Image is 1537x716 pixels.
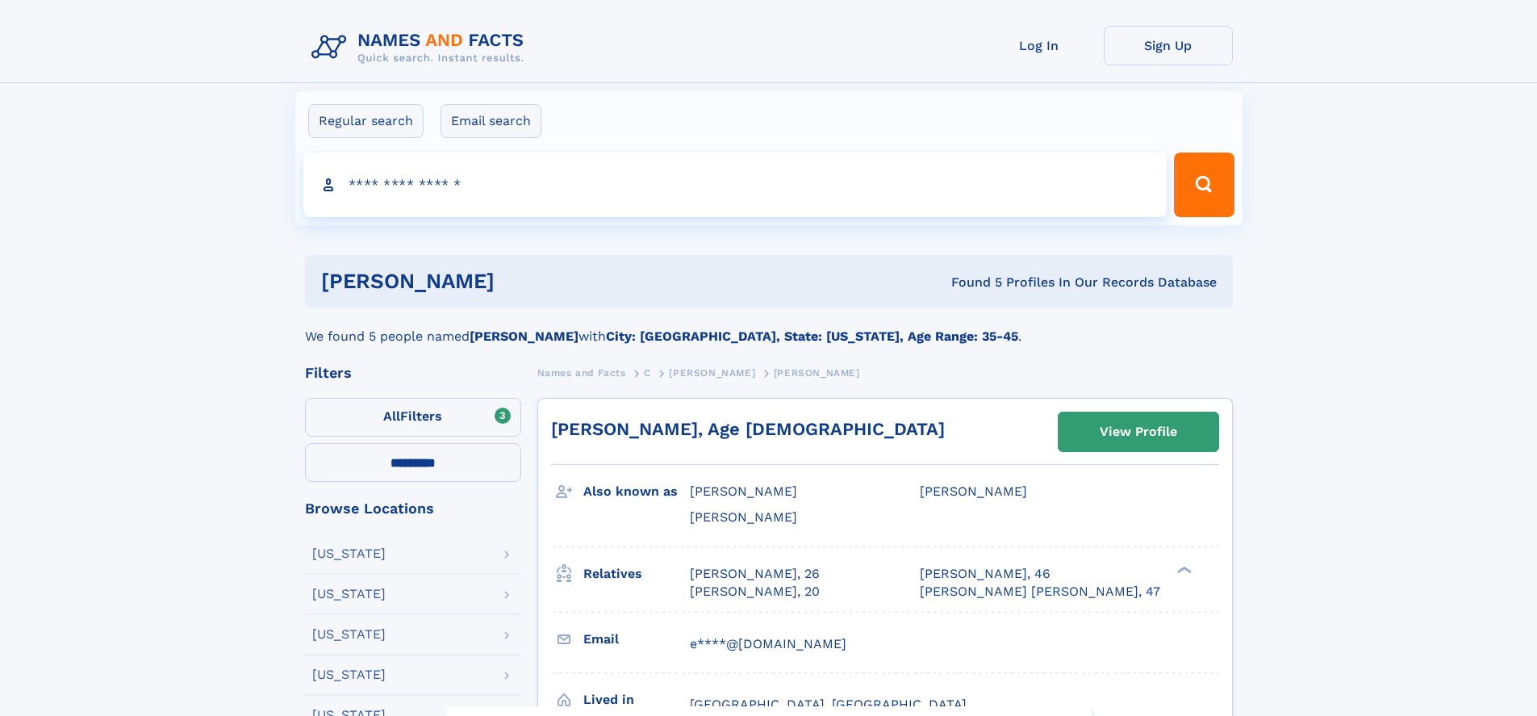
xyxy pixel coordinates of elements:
[305,501,521,516] div: Browse Locations
[470,329,578,344] b: [PERSON_NAME]
[1104,26,1233,65] a: Sign Up
[305,26,537,69] img: Logo Names and Facts
[305,366,521,380] div: Filters
[920,565,1050,583] a: [PERSON_NAME], 46
[321,271,723,291] h1: [PERSON_NAME]
[537,362,626,383] a: Names and Facts
[1174,153,1234,217] button: Search Button
[1100,413,1177,450] div: View Profile
[723,274,1217,291] div: Found 5 Profiles In Our Records Database
[644,367,651,379] span: C
[1059,412,1218,451] a: View Profile
[305,308,1233,346] div: We found 5 people named with .
[312,628,386,641] div: [US_STATE]
[690,565,820,583] a: [PERSON_NAME], 26
[669,362,755,383] a: [PERSON_NAME]
[690,697,967,712] span: [GEOGRAPHIC_DATA], [GEOGRAPHIC_DATA]
[308,104,424,138] label: Regular search
[312,668,386,681] div: [US_STATE]
[644,362,651,383] a: C
[312,547,386,560] div: [US_STATE]
[583,626,690,653] h3: Email
[920,484,1027,499] span: [PERSON_NAME]
[975,26,1104,65] a: Log In
[606,329,1018,344] b: City: [GEOGRAPHIC_DATA], State: [US_STATE], Age Range: 35-45
[690,509,797,525] span: [PERSON_NAME]
[669,367,755,379] span: [PERSON_NAME]
[441,104,541,138] label: Email search
[690,484,797,499] span: [PERSON_NAME]
[583,560,690,588] h3: Relatives
[312,588,386,601] div: [US_STATE]
[305,398,521,437] label: Filters
[920,583,1160,601] a: [PERSON_NAME] [PERSON_NAME], 47
[303,153,1167,217] input: search input
[551,419,945,439] a: [PERSON_NAME], Age [DEMOGRAPHIC_DATA]
[583,686,690,714] h3: Lived in
[583,478,690,505] h3: Also known as
[1173,564,1192,575] div: ❯
[690,583,820,601] a: [PERSON_NAME], 20
[774,367,860,379] span: [PERSON_NAME]
[383,408,400,424] span: All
